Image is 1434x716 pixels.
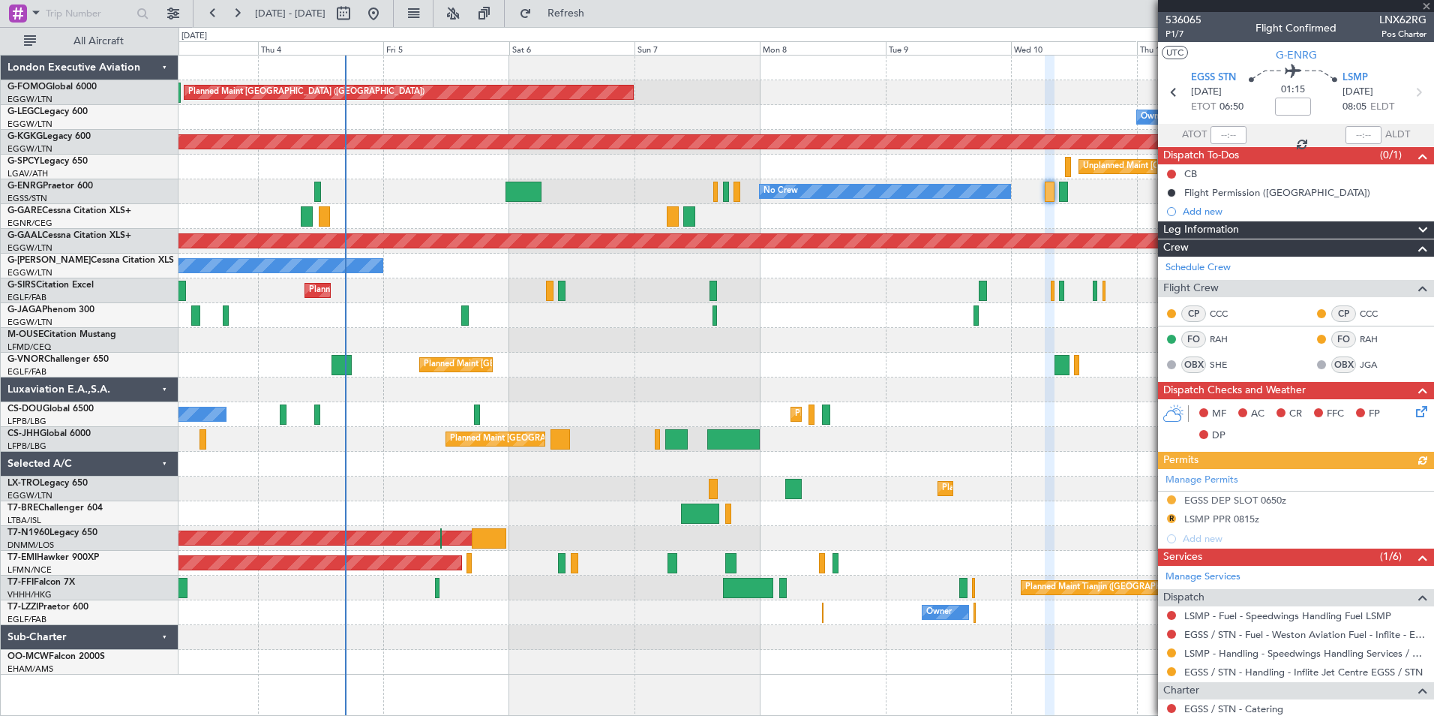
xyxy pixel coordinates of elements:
[7,281,36,290] span: G-SIRS
[1141,106,1166,128] div: Owner
[383,41,508,55] div: Fri 5
[1165,570,1240,585] a: Manage Services
[7,355,44,364] span: G-VNOR
[1184,186,1370,199] div: Flight Permission ([GEOGRAPHIC_DATA])
[309,279,545,302] div: Planned Maint [GEOGRAPHIC_DATA] ([GEOGRAPHIC_DATA])
[1331,356,1356,373] div: OBX
[7,405,43,414] span: CS-DOU
[942,477,1040,500] div: Planned Maint Dusseldorf
[1210,332,1243,346] a: RAH
[7,193,47,204] a: EGSS/STN
[1183,205,1426,218] div: Add new
[7,143,52,155] a: EGGW/LTN
[1184,647,1426,660] a: LSMP - Handling - Speedwings Handling Services / LSMP
[7,206,42,215] span: G-GARE
[133,41,258,55] div: Wed 3
[1276,47,1317,63] span: G-ENRG
[1191,71,1236,86] span: EGSS STN
[7,355,109,364] a: G-VNORChallenger 650
[7,515,41,526] a: LTBA/ISL
[7,603,38,612] span: T7-LZZI
[7,256,174,265] a: G-[PERSON_NAME]Cessna Citation XLS
[1011,41,1136,55] div: Wed 10
[763,180,798,203] div: No Crew
[1360,358,1393,372] a: JGA
[1379,12,1426,28] span: LNX62RG
[1212,429,1225,444] span: DP
[926,601,952,624] div: Owner
[7,107,88,116] a: G-LEGCLegacy 600
[1255,20,1336,36] div: Flight Confirmed
[1360,332,1393,346] a: RAH
[7,83,97,92] a: G-FOMOGlobal 6000
[7,292,46,303] a: EGLF/FAB
[7,107,40,116] span: G-LEGC
[7,652,105,661] a: OO-MCWFalcon 2000S
[1163,221,1239,239] span: Leg Information
[16,29,163,53] button: All Aircraft
[7,267,52,278] a: EGGW/LTN
[7,83,46,92] span: G-FOMO
[1025,576,1200,599] div: Planned Maint Tianjin ([GEOGRAPHIC_DATA])
[7,589,52,600] a: VHHH/HKG
[7,603,88,612] a: T7-LZZIPraetor 600
[181,30,207,43] div: [DATE]
[7,341,51,353] a: LFMD/CEQ
[7,405,94,414] a: CS-DOUGlobal 6500
[1163,147,1239,164] span: Dispatch To-Dos
[7,132,91,141] a: G-KGKGLegacy 600
[1162,46,1188,59] button: UTC
[1182,128,1207,143] span: ATOT
[512,2,602,26] button: Refresh
[7,663,53,675] a: EHAM/AMS
[1165,28,1201,41] span: P1/7
[1331,305,1356,322] div: CP
[7,429,91,438] a: CS-JHHGlobal 6000
[7,504,38,513] span: T7-BRE
[7,564,52,576] a: LFMN/NCE
[7,553,99,562] a: T7-EMIHawker 900XP
[1331,331,1356,347] div: FO
[1281,83,1305,98] span: 01:15
[450,428,686,450] div: Planned Maint [GEOGRAPHIC_DATA] ([GEOGRAPHIC_DATA])
[7,330,116,339] a: M-OUSECitation Mustang
[7,182,43,191] span: G-ENRG
[1165,12,1201,28] span: 536065
[7,490,52,501] a: EGGW/LTN
[1191,85,1222,100] span: [DATE]
[7,330,43,339] span: M-OUSE
[1184,609,1391,622] a: LSMP - Fuel - Speedwings Handling Fuel LSMP
[1210,307,1243,320] a: CCC
[7,168,48,179] a: LGAV/ATH
[7,119,52,130] a: EGGW/LTN
[535,8,598,19] span: Refresh
[1163,549,1202,566] span: Services
[1163,382,1306,399] span: Dispatch Checks and Weather
[1163,239,1189,257] span: Crew
[1360,307,1393,320] a: CCC
[1137,41,1262,55] div: Thu 11
[7,281,94,290] a: G-SIRSCitation Excel
[7,132,43,141] span: G-KGKG
[1210,358,1243,372] a: SHE
[7,366,46,378] a: EGLF/FAB
[7,441,46,452] a: LFPB/LBG
[7,578,75,587] a: T7-FFIFalcon 7X
[7,416,46,427] a: LFPB/LBG
[7,305,94,314] a: G-JAGAPhenom 300
[255,7,325,20] span: [DATE] - [DATE]
[7,504,103,513] a: T7-BREChallenger 604
[760,41,885,55] div: Mon 8
[886,41,1011,55] div: Tue 9
[258,41,383,55] div: Thu 4
[1163,682,1199,699] span: Charter
[7,231,131,240] a: G-GAALCessna Citation XLS+
[1369,407,1380,422] span: FP
[1342,100,1366,115] span: 08:05
[1379,28,1426,41] span: Pos Charter
[1219,100,1243,115] span: 06:50
[1163,589,1204,606] span: Dispatch
[1184,702,1283,715] a: EGSS / STN - Catering
[7,218,52,229] a: EGNR/CEG
[7,206,131,215] a: G-GARECessna Citation XLS+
